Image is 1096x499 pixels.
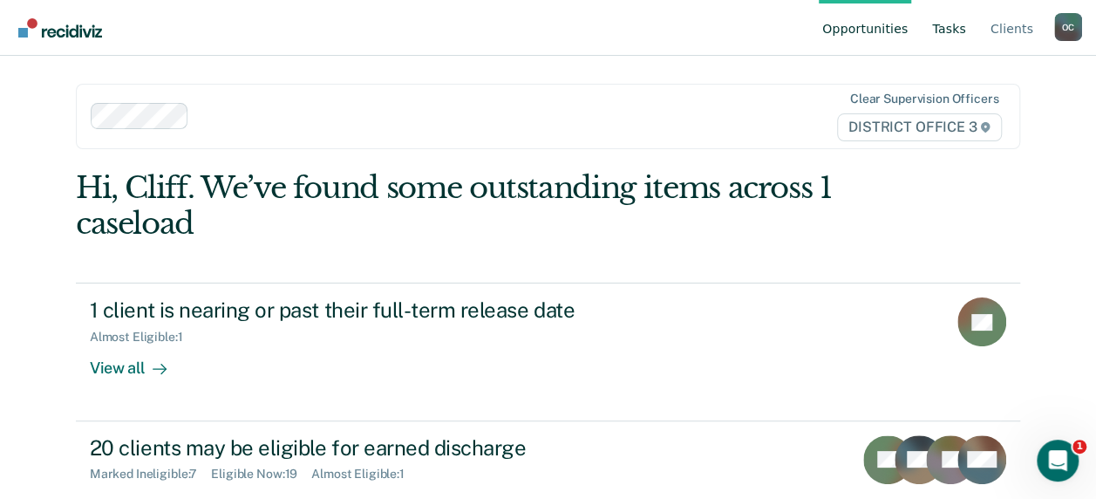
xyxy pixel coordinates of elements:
[90,345,187,379] div: View all
[90,297,702,323] div: 1 client is nearing or past their full-term release date
[1054,13,1082,41] div: O C
[90,330,197,345] div: Almost Eligible : 1
[211,467,311,482] div: Eligible Now : 19
[837,113,1002,141] span: DISTRICT OFFICE 3
[76,283,1020,420] a: 1 client is nearing or past their full-term release dateAlmost Eligible:1View all
[90,467,211,482] div: Marked Ineligible : 7
[1037,440,1079,482] iframe: Intercom live chat
[76,170,832,242] div: Hi, Cliff. We’ve found some outstanding items across 1 caseload
[18,18,102,38] img: Recidiviz
[311,467,419,482] div: Almost Eligible : 1
[1072,440,1086,454] span: 1
[850,92,998,106] div: Clear supervision officers
[90,435,702,461] div: 20 clients may be eligible for earned discharge
[1054,13,1082,41] button: Profile dropdown button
